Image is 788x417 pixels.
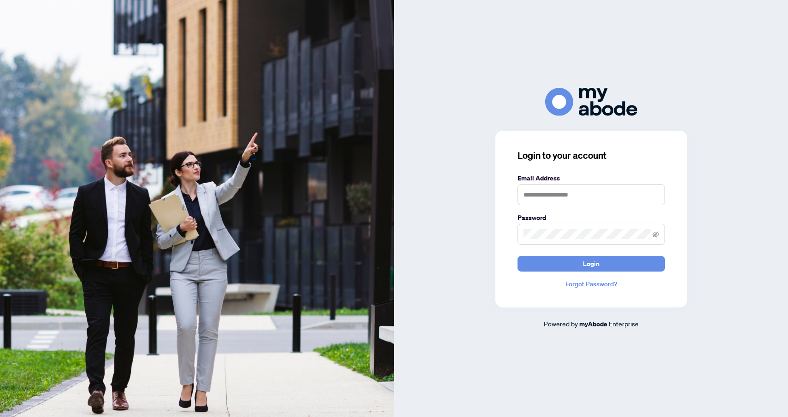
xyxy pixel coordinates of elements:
[545,88,637,116] img: ma-logo
[609,319,639,328] span: Enterprise
[517,256,665,272] button: Login
[653,231,659,237] span: eye-invisible
[579,319,607,329] a: myAbode
[544,319,578,328] span: Powered by
[517,149,665,162] h3: Login to your account
[517,213,665,223] label: Password
[583,256,600,271] span: Login
[517,173,665,183] label: Email Address
[517,279,665,289] a: Forgot Password?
